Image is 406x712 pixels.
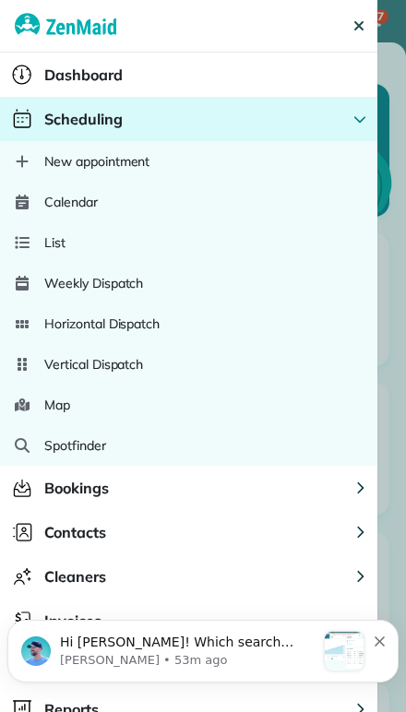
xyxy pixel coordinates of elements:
span: Bookings [44,477,109,499]
span: New appointment [44,152,149,171]
span: Cleaners [44,565,106,587]
div: message notification from Brent, 53m ago. Hi Andra! Which search function are you looking for? Th... [7,20,399,83]
img: Profile image for Brent [21,37,51,66]
button: Dismiss notification [375,32,385,47]
span: Horizontal Dispatch [44,314,160,333]
span: Calendar [44,193,98,211]
p: Message from Brent, sent 53m ago [60,53,316,69]
span: Dashboard [44,64,123,86]
span: Hi [PERSON_NAME]! Which search function are you looking for? There is one on the main dashboard a... [60,35,308,141]
span: Spotfinder [44,436,106,455]
span: Weekly Dispatch [44,274,143,292]
span: List [44,233,66,252]
span: Scheduling [44,108,123,130]
span: Vertical Dispatch [44,355,143,374]
span: Contacts [44,521,106,543]
span: Map [44,396,70,414]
